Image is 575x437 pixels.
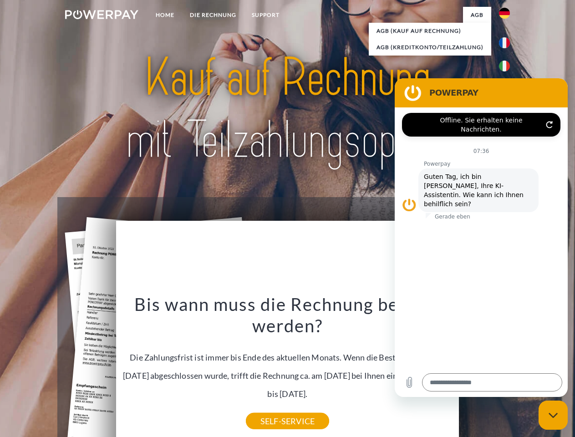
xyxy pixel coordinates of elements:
h3: Bis wann muss die Rechnung bezahlt werden? [122,293,454,337]
img: de [499,8,510,19]
a: DIE RECHNUNG [182,7,244,23]
iframe: Messaging-Fenster [395,78,568,397]
img: fr [499,37,510,48]
img: logo-powerpay-white.svg [65,10,138,19]
img: title-powerpay_de.svg [87,44,488,174]
a: agb [463,7,491,23]
div: Die Zahlungsfrist ist immer bis Ende des aktuellen Monats. Wenn die Bestellung z.B. am [DATE] abg... [122,293,454,421]
a: Home [148,7,182,23]
a: SELF-SERVICE [246,413,329,429]
a: SUPPORT [244,7,287,23]
a: AGB (Kauf auf Rechnung) [369,23,491,39]
a: AGB (Kreditkonto/Teilzahlung) [369,39,491,56]
img: it [499,61,510,71]
iframe: Schaltfläche zum Öffnen des Messaging-Fensters; Konversation läuft [539,401,568,430]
